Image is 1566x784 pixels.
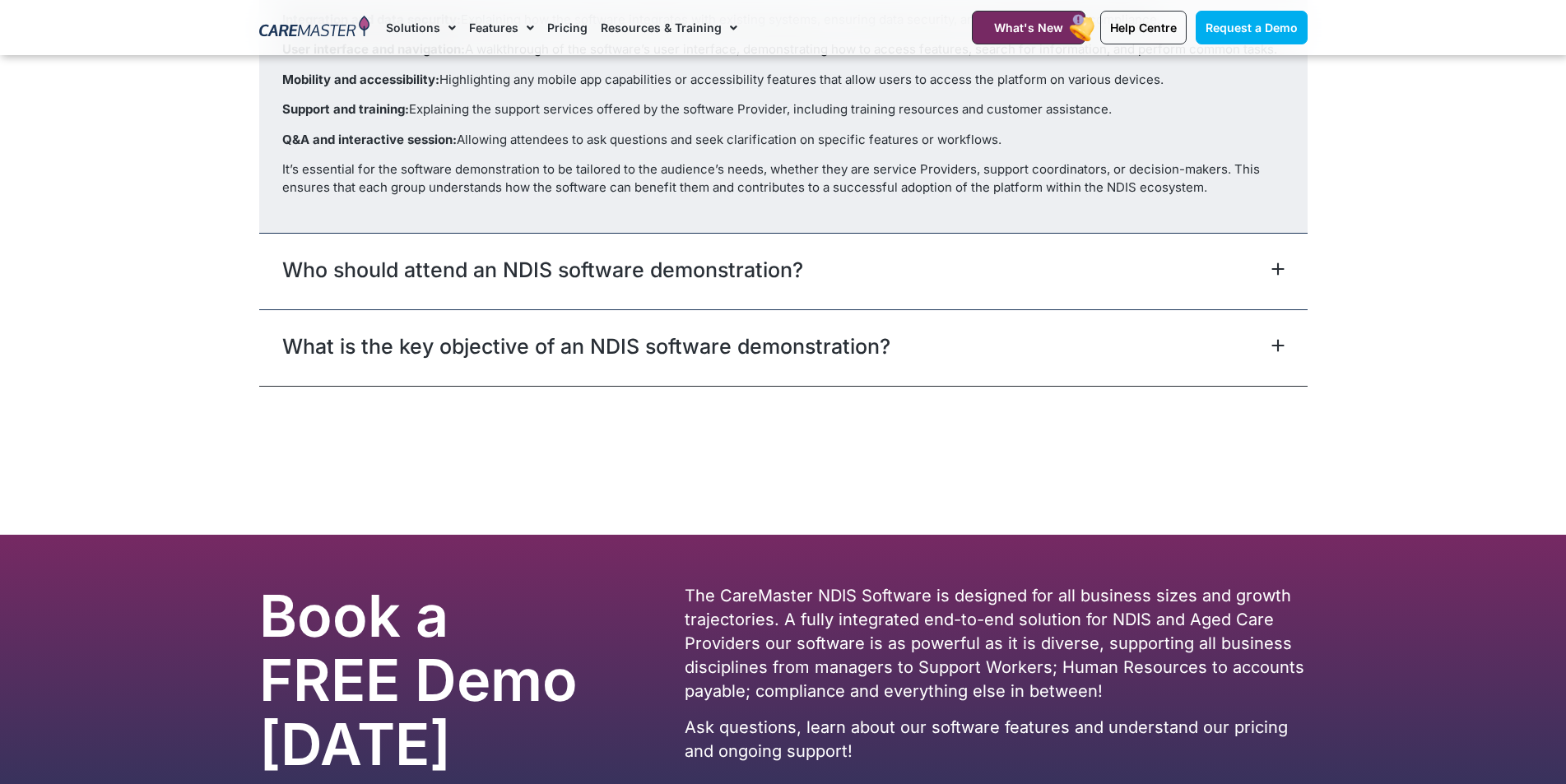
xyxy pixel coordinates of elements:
strong: Mobility and accessibility: [282,72,439,87]
p: The CareMaster NDIS Software is designed for all business sizes and growth trajectories. A fully ... [685,584,1307,703]
strong: Q&A and interactive session: [282,132,457,147]
span: Help Centre [1110,21,1177,35]
span: Request a Demo [1206,21,1298,35]
a: Who should attend an NDIS software demonstration? [282,255,803,285]
a: What's New [972,11,1085,44]
p: It’s essential for the software demonstration to be tailored to the audience’s needs, whether the... [282,160,1285,197]
div: What is the key objective of an NDIS software demonstration? [259,309,1308,386]
a: Request a Demo [1196,11,1308,44]
p: Highlighting any mobile app capabilities or accessibility features that allow users to access the... [282,71,1285,89]
div: Who should attend an NDIS software demonstration? [259,233,1308,309]
strong: Support and training: [282,101,409,117]
p: Explaining the support services offered by the software Provider, including training resources an... [282,100,1285,118]
span: @caremaster [39,281,135,298]
span: What's New [994,21,1063,35]
h2: Book a FREE Demo [DATE] [259,584,600,777]
span: .com [135,281,171,298]
img: CareMaster Logo [259,16,370,40]
p: Ask questions, learn about our software features and understand our pricing and ongoing support! [685,716,1307,763]
a: What is the key objective of an NDIS software demonstration? [282,332,890,361]
span: .au [171,281,193,298]
a: Help Centre [1100,11,1187,44]
p: Allowing attendees to ask questions and seek clarification on specific features or workflows. [282,131,1285,149]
